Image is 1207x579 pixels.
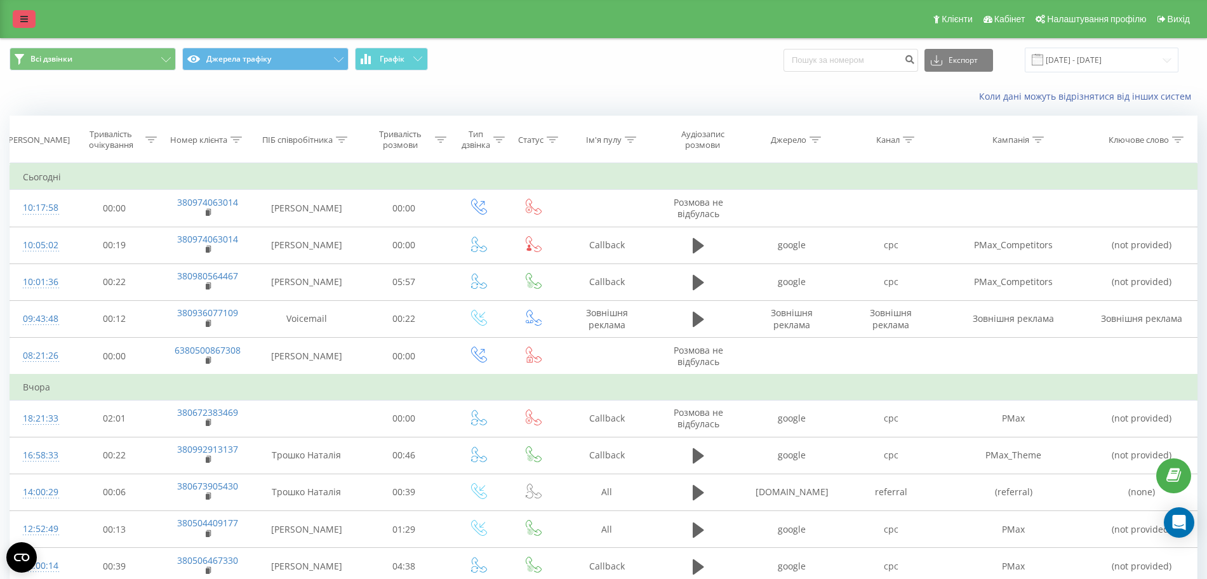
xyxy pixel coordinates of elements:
[841,400,940,437] td: cpc
[841,474,940,510] td: referral
[6,135,70,145] div: [PERSON_NAME]
[674,406,723,430] span: Розмова не відбулась
[358,300,450,337] td: 00:22
[559,400,655,437] td: Callback
[841,263,940,300] td: cpc
[559,511,655,548] td: All
[255,263,358,300] td: [PERSON_NAME]
[940,400,1087,437] td: PMax
[10,48,176,70] button: Всі дзвінки
[358,400,450,437] td: 00:00
[674,344,723,368] span: Розмова не відбулась
[742,400,841,437] td: google
[940,474,1087,510] td: (referral)
[255,474,358,510] td: Трошко Наталія
[994,14,1025,24] span: Кабінет
[1164,507,1194,538] div: Open Intercom Messenger
[80,129,142,150] div: Тривалість очікування
[355,48,428,70] button: Графік
[1087,300,1197,337] td: Зовнішня реклама
[177,554,238,566] a: 380506467330
[69,300,160,337] td: 00:12
[358,474,450,510] td: 00:39
[6,542,37,573] button: Open CMP widget
[841,437,940,474] td: cpc
[559,437,655,474] td: Callback
[559,474,655,510] td: All
[177,196,238,208] a: 380974063014
[742,437,841,474] td: google
[69,474,160,510] td: 00:06
[10,375,1197,400] td: Вчора
[358,227,450,263] td: 00:00
[23,517,56,542] div: 12:52:49
[1168,14,1190,24] span: Вихід
[69,227,160,263] td: 00:19
[674,196,723,220] span: Розмова не відбулась
[742,227,841,263] td: google
[23,343,56,368] div: 08:21:26
[742,263,841,300] td: google
[23,480,56,505] div: 14:00:29
[742,474,841,510] td: [DOMAIN_NAME]
[876,135,900,145] div: Канал
[461,129,490,150] div: Тип дзвінка
[559,263,655,300] td: Callback
[177,270,238,282] a: 380980564467
[358,511,450,548] td: 01:29
[771,135,806,145] div: Джерело
[1109,135,1169,145] div: Ключове слово
[370,129,432,150] div: Тривалість розмови
[255,511,358,548] td: [PERSON_NAME]
[177,233,238,245] a: 380974063014
[10,164,1197,190] td: Сьогодні
[841,511,940,548] td: cpc
[177,443,238,455] a: 380992913137
[924,49,993,72] button: Експорт
[940,437,1087,474] td: PMax_Theme
[1087,511,1197,548] td: (not provided)
[841,300,940,337] td: Зовнішня реклама
[177,307,238,319] a: 380936077109
[30,54,72,64] span: Всі дзвінки
[69,400,160,437] td: 02:01
[518,135,543,145] div: Статус
[979,90,1197,102] a: Коли дані можуть відрізнятися вiд інших систем
[940,511,1087,548] td: PMax
[23,307,56,331] div: 09:43:48
[358,263,450,300] td: 05:57
[177,406,238,418] a: 380672383469
[69,263,160,300] td: 00:22
[69,511,160,548] td: 00:13
[23,443,56,468] div: 16:58:33
[182,48,349,70] button: Джерела трафіку
[1087,400,1197,437] td: (not provided)
[784,49,918,72] input: Пошук за номером
[255,437,358,474] td: Трошко Наталія
[940,227,1087,263] td: PMax_Competitors
[380,55,404,63] span: Графік
[1087,263,1197,300] td: (not provided)
[262,135,333,145] div: ПІБ співробітника
[559,300,655,337] td: Зовнішня реклама
[255,227,358,263] td: [PERSON_NAME]
[23,270,56,295] div: 10:01:36
[742,511,841,548] td: google
[23,406,56,431] div: 18:21:33
[940,300,1087,337] td: Зовнішня реклама
[23,554,56,578] div: 12:00:14
[942,14,973,24] span: Клієнти
[69,437,160,474] td: 00:22
[255,190,358,227] td: [PERSON_NAME]
[1087,474,1197,510] td: (none)
[358,437,450,474] td: 00:46
[177,480,238,492] a: 380673905430
[69,190,160,227] td: 00:00
[1087,227,1197,263] td: (not provided)
[992,135,1029,145] div: Кампанія
[358,338,450,375] td: 00:00
[1087,437,1197,474] td: (not provided)
[358,190,450,227] td: 00:00
[559,227,655,263] td: Callback
[177,517,238,529] a: 380504409177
